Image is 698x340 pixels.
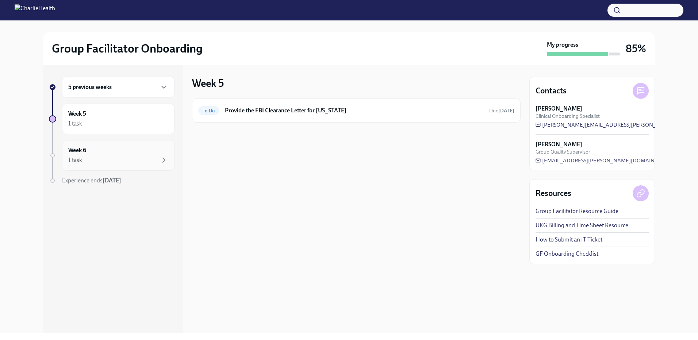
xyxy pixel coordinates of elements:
span: Experience ends [62,177,121,184]
strong: [PERSON_NAME] [536,105,582,113]
span: Clinical Onboarding Specialist [536,113,600,120]
a: To DoProvide the FBI Clearance Letter for [US_STATE]Due[DATE] [198,105,514,116]
div: 1 task [68,156,82,164]
a: [EMAIL_ADDRESS][PERSON_NAME][DOMAIN_NAME] [536,157,675,164]
h4: Resources [536,188,571,199]
span: To Do [198,108,219,113]
span: Due [489,108,514,114]
img: CharlieHealth [15,4,55,16]
strong: [PERSON_NAME] [536,140,582,148]
h6: Provide the FBI Clearance Letter for [US_STATE] [225,107,483,115]
a: How to Submit an IT Ticket [536,236,602,244]
a: Week 61 task [49,140,174,171]
strong: My progress [547,41,578,49]
strong: [DATE] [103,177,121,184]
h6: Week 5 [68,110,86,118]
div: 1 task [68,120,82,128]
h3: 85% [626,42,646,55]
h4: Contacts [536,85,567,96]
span: October 1st, 2025 10:00 [489,107,514,114]
h6: 5 previous weeks [68,83,112,91]
strong: [DATE] [498,108,514,114]
h3: Week 5 [192,77,224,90]
a: GF Onboarding Checklist [536,250,598,258]
span: Group Quality Supervisor [536,148,590,155]
h2: Group Facilitator Onboarding [52,41,203,56]
a: Group Facilitator Resource Guide [536,207,618,215]
div: 5 previous weeks [62,77,174,98]
h6: Week 6 [68,146,86,154]
a: Week 51 task [49,104,174,134]
a: UKG Billing and Time Sheet Resource [536,221,628,229]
